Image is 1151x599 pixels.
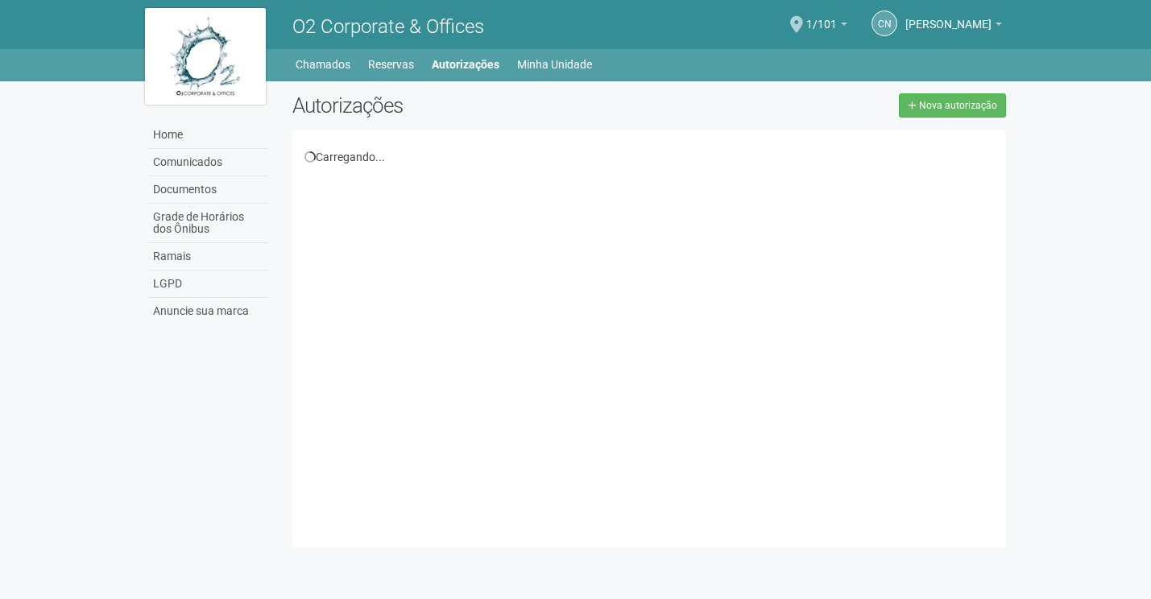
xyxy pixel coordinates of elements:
[872,10,897,36] a: CN
[149,122,268,149] a: Home
[149,149,268,176] a: Comunicados
[149,243,268,271] a: Ramais
[149,176,268,204] a: Documentos
[296,53,350,76] a: Chamados
[149,204,268,243] a: Grade de Horários dos Ônibus
[905,20,1002,33] a: [PERSON_NAME]
[304,150,995,164] div: Carregando...
[899,93,1006,118] a: Nova autorização
[905,2,992,31] span: CELIA NASCIMENTO
[292,93,637,118] h2: Autorizações
[292,15,484,38] span: O2 Corporate & Offices
[806,20,847,33] a: 1/101
[149,298,268,324] a: Anuncie sua marca
[368,53,414,76] a: Reservas
[145,8,266,105] img: logo.jpg
[149,271,268,298] a: LGPD
[517,53,592,76] a: Minha Unidade
[432,53,499,76] a: Autorizações
[806,2,837,31] span: 1/101
[919,100,997,111] span: Nova autorização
